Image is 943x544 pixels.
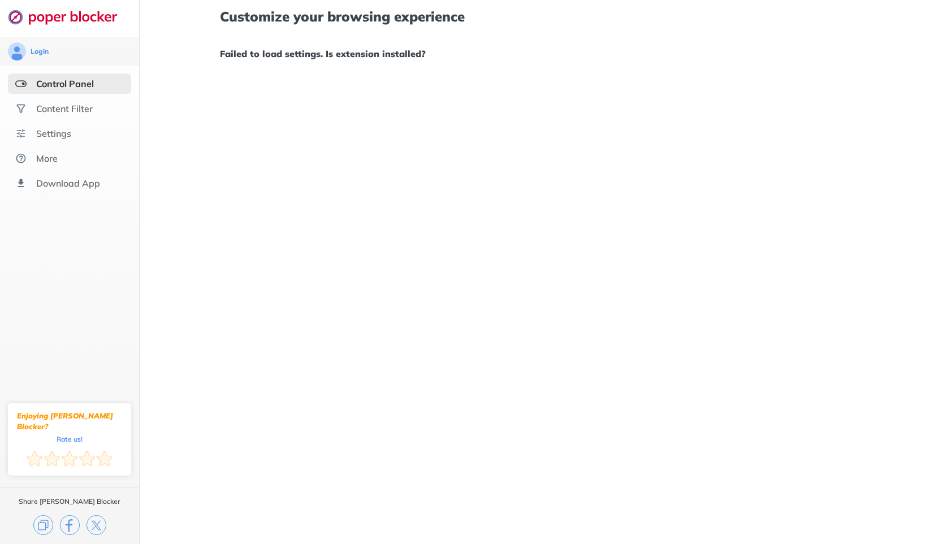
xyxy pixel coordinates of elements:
img: about.svg [15,153,27,164]
img: features-selected.svg [15,78,27,89]
div: Settings [36,128,71,139]
div: Login [31,47,49,56]
div: Content Filter [36,103,93,114]
h1: Failed to load settings. Is extension installed? [220,46,863,61]
div: Download App [36,178,100,189]
img: copy.svg [33,515,53,535]
iframe: Sign in with Google Dialog [711,11,932,143]
img: avatar.svg [8,42,26,61]
h1: Customize your browsing experience [220,9,863,24]
img: x.svg [86,515,106,535]
img: social.svg [15,103,27,114]
img: settings.svg [15,128,27,139]
div: More [36,153,58,164]
div: Share [PERSON_NAME] Blocker [19,497,120,506]
img: logo-webpage.svg [8,9,129,25]
div: Rate us! [57,437,83,442]
div: Enjoying [PERSON_NAME] Blocker? [17,411,122,432]
img: facebook.svg [60,515,80,535]
div: Control Panel [36,78,94,89]
img: download-app.svg [15,178,27,189]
